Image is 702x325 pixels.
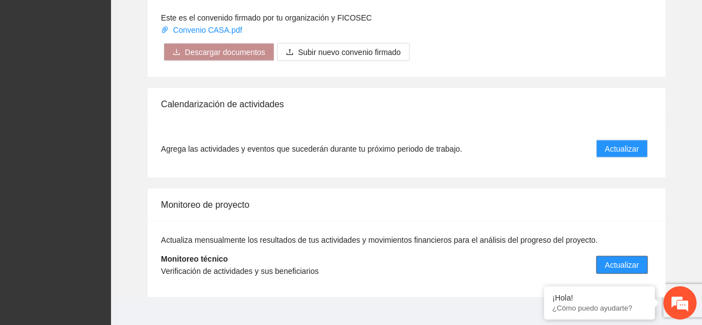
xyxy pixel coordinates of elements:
[605,259,639,271] span: Actualizar
[596,140,648,158] button: Actualizar
[161,26,169,34] span: paper-clip
[58,57,186,71] div: Chatee con nosotros ahora
[6,211,211,250] textarea: Escriba su mensaje y pulse “Intro”
[164,43,274,61] button: downloadDescargar documentos
[161,26,244,34] a: Convenio CASA.pdf
[552,293,647,302] div: ¡Hola!
[552,304,647,312] p: ¿Cómo puedo ayudarte?
[185,46,265,58] span: Descargar documentos
[161,189,652,221] div: Monitoreo de proyecto
[286,48,294,57] span: upload
[161,13,372,22] span: Este es el convenido firmado por tu organización y FICOSEC
[161,236,598,244] span: Actualiza mensualmente los resultados de tus actividades y movimientos financieros para el anális...
[596,256,648,274] button: Actualizar
[277,48,410,57] span: uploadSubir nuevo convenio firmado
[161,88,652,120] div: Calendarización de actividades
[173,48,180,57] span: download
[298,46,401,58] span: Subir nuevo convenio firmado
[64,102,153,214] span: Estamos en línea.
[605,143,639,155] span: Actualizar
[277,43,410,61] button: uploadSubir nuevo convenio firmado
[161,254,228,263] strong: Monitoreo técnico
[161,267,319,276] span: Verificación de actividades y sus beneficiarios
[161,143,462,155] span: Agrega las actividades y eventos que sucederán durante tu próximo periodo de trabajo.
[182,6,209,32] div: Minimizar ventana de chat en vivo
